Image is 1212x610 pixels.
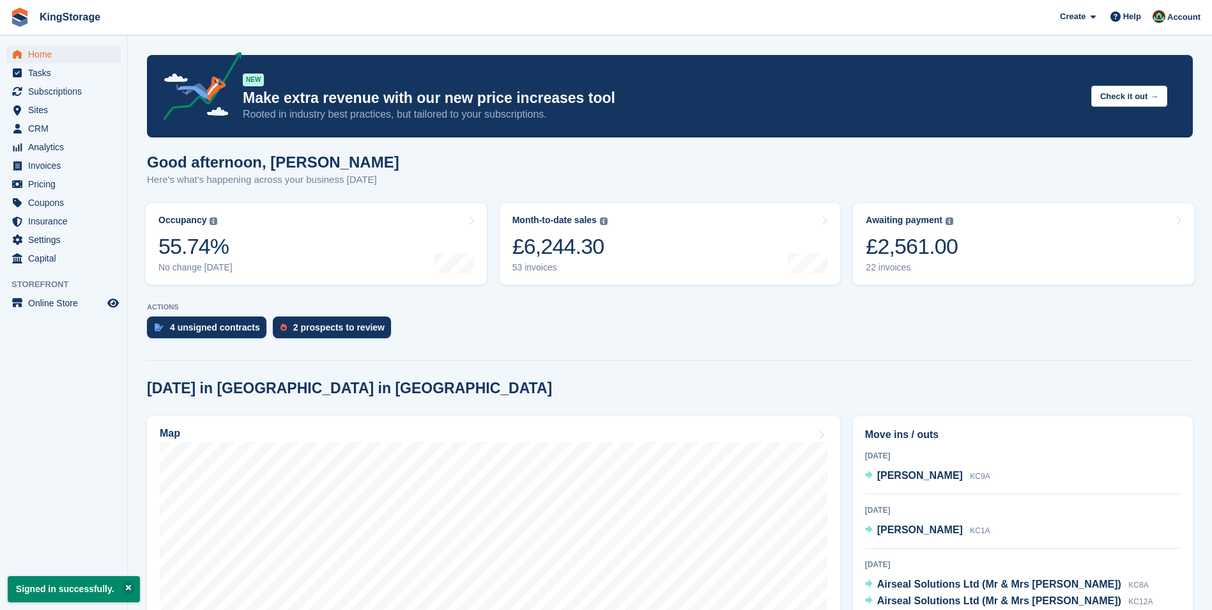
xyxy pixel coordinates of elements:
[512,262,608,273] div: 53 invoices
[866,262,958,273] div: 22 invoices
[12,278,127,291] span: Storefront
[147,303,1193,311] p: ACTIONS
[865,468,990,485] a: [PERSON_NAME] KC9A
[158,215,206,226] div: Occupancy
[6,120,121,137] a: menu
[512,215,597,226] div: Month-to-date sales
[155,324,164,331] img: contract_signature_icon-13c848040528278c33f63329250d36e43548de30e8caae1d1a13099fd9432cc5.svg
[1167,11,1200,24] span: Account
[600,217,608,225] img: icon-info-grey-7440780725fd019a000dd9b08b2336e03edf1995a4989e88bcd33f0948082b44.svg
[6,157,121,175] a: menu
[147,153,399,171] h1: Good afternoon, [PERSON_NAME]
[6,212,121,230] a: menu
[866,233,958,260] div: £2,561.00
[866,215,942,226] div: Awaiting payment
[28,212,105,230] span: Insurance
[6,101,121,119] a: menu
[6,138,121,156] a: menu
[946,217,953,225] img: icon-info-grey-7440780725fd019a000dd9b08b2336e03edf1995a4989e88bcd33f0948082b44.svg
[877,579,1121,590] span: Airseal Solutions Ltd (Mr & Mrs [PERSON_NAME])
[28,294,105,312] span: Online Store
[6,249,121,267] a: menu
[853,203,1194,285] a: Awaiting payment £2,561.00 22 invoices
[35,6,105,27] a: KingStorage
[28,157,105,175] span: Invoices
[6,82,121,100] a: menu
[500,203,841,285] a: Month-to-date sales £6,244.30 53 invoices
[6,175,121,193] a: menu
[877,524,963,535] span: [PERSON_NAME]
[1153,10,1165,23] img: John King
[28,82,105,100] span: Subscriptions
[877,470,963,481] span: [PERSON_NAME]
[10,8,29,27] img: stora-icon-8386f47178a22dfd0bd8f6a31ec36ba5ce8667c1dd55bd0f319d3a0aa187defe.svg
[865,559,1181,570] div: [DATE]
[210,217,217,225] img: icon-info-grey-7440780725fd019a000dd9b08b2336e03edf1995a4989e88bcd33f0948082b44.svg
[970,526,990,535] span: KC1A
[147,317,273,345] a: 4 unsigned contracts
[170,322,260,332] div: 4 unsigned contracts
[1128,597,1153,606] span: KC12A
[865,593,1153,610] a: Airseal Solutions Ltd (Mr & Mrs [PERSON_NAME]) KC12A
[865,577,1149,593] a: Airseal Solutions Ltd (Mr & Mrs [PERSON_NAME]) KC8A
[28,45,105,63] span: Home
[28,231,105,249] span: Settings
[6,194,121,212] a: menu
[865,450,1181,462] div: [DATE]
[28,175,105,193] span: Pricing
[293,322,385,332] div: 2 prospects to review
[865,504,1181,516] div: [DATE]
[28,64,105,82] span: Tasks
[28,101,105,119] span: Sites
[153,52,242,125] img: price-adjustments-announcement-icon-8257ccfd72463d97f412b2fc003d46551f7dbcb40ab6d574587a9cd5c0d94...
[877,595,1121,606] span: Airseal Solutions Ltd (Mr & Mrs [PERSON_NAME])
[28,120,105,137] span: CRM
[28,194,105,212] span: Coupons
[28,138,105,156] span: Analytics
[243,74,264,86] div: NEW
[243,89,1081,107] p: Make extra revenue with our new price increases tool
[1123,10,1141,23] span: Help
[28,249,105,267] span: Capital
[147,380,552,397] h2: [DATE] in [GEOGRAPHIC_DATA] in [GEOGRAPHIC_DATA]
[512,233,608,260] div: £6,244.30
[160,428,180,439] h2: Map
[6,294,121,312] a: menu
[6,45,121,63] a: menu
[273,317,397,345] a: 2 prospects to review
[865,522,990,539] a: [PERSON_NAME] KC1A
[158,233,233,260] div: 55.74%
[158,262,233,273] div: No change [DATE]
[147,173,399,187] p: Here's what's happening across your business [DATE]
[6,231,121,249] a: menu
[105,295,121,311] a: Preview store
[865,427,1181,442] h2: Move ins / outs
[243,107,1081,121] p: Rooted in industry best practices, but tailored to your subscriptions.
[8,576,140,602] p: Signed in successfully.
[6,64,121,82] a: menu
[1128,581,1148,590] span: KC8A
[1091,86,1167,107] button: Check it out →
[280,324,287,331] img: prospect-51fa495bee0391a8d652442698ab0144808aea92771e9ea1ae160a38d050c398.svg
[146,203,487,285] a: Occupancy 55.74% No change [DATE]
[1060,10,1085,23] span: Create
[970,472,990,481] span: KC9A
